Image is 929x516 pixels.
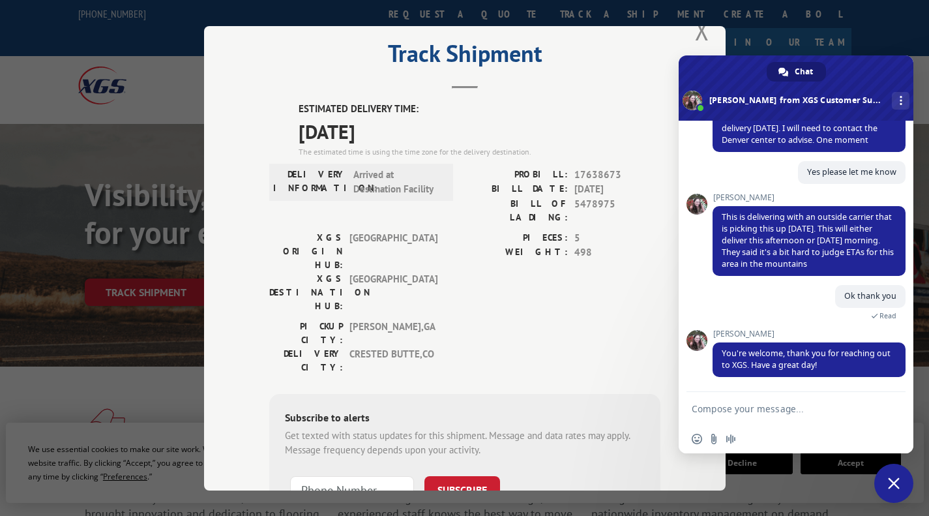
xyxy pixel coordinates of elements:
span: Insert an emoji [692,434,702,444]
label: XGS DESTINATION HUB: [269,271,343,312]
label: PROBILL: [465,167,568,182]
input: Phone Number [290,476,414,503]
span: [DATE] [574,182,660,197]
span: 5478975 [574,196,660,224]
span: This is delivering with an outside carrier that is picking this up [DATE]. This will either deliv... [722,211,894,269]
span: [GEOGRAPHIC_DATA] [349,271,437,312]
button: Close modal [695,13,709,48]
span: Audio message [726,434,736,444]
span: Send a file [709,434,719,444]
label: XGS ORIGIN HUB: [269,230,343,271]
label: ESTIMATED DELIVERY TIME: [299,102,660,117]
h2: Track Shipment [269,44,660,69]
span: [PERSON_NAME] [713,193,906,202]
label: WEIGHT: [465,245,568,260]
div: More channels [892,92,909,110]
textarea: Compose your message... [692,403,872,415]
label: DELIVERY CITY: [269,346,343,374]
span: Arrived at Destination Facility [353,167,441,196]
label: DELIVERY INFORMATION: [273,167,347,196]
div: Chat [767,62,826,82]
span: I do not see that PRO 17638673 is out for delivery [DATE]. I will need to contact the Denver cent... [722,111,879,145]
span: [PERSON_NAME] , GA [349,319,437,346]
label: PIECES: [465,230,568,245]
span: Chat [795,62,813,82]
span: Yes please let me know [807,166,896,177]
span: 498 [574,245,660,260]
div: Get texted with status updates for this shipment. Message and data rates may apply. Message frequ... [285,428,645,457]
span: [GEOGRAPHIC_DATA] [349,230,437,271]
label: BILL OF LADING: [465,196,568,224]
div: The estimated time is using the time zone for the delivery destination. [299,145,660,157]
span: [DATE] [299,116,660,145]
span: Ok thank you [844,290,896,301]
span: 5 [574,230,660,245]
label: PICKUP CITY: [269,319,343,346]
label: BILL DATE: [465,182,568,197]
span: [PERSON_NAME] [713,329,906,339]
div: Subscribe to alerts [285,409,645,428]
button: SUBSCRIBE [424,476,500,503]
span: You're welcome, thank you for reaching out to XGS. Have a great day! [722,348,891,371]
span: Read [879,311,896,320]
div: Close chat [874,464,913,503]
span: 17638673 [574,167,660,182]
span: CRESTED BUTTE , CO [349,346,437,374]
